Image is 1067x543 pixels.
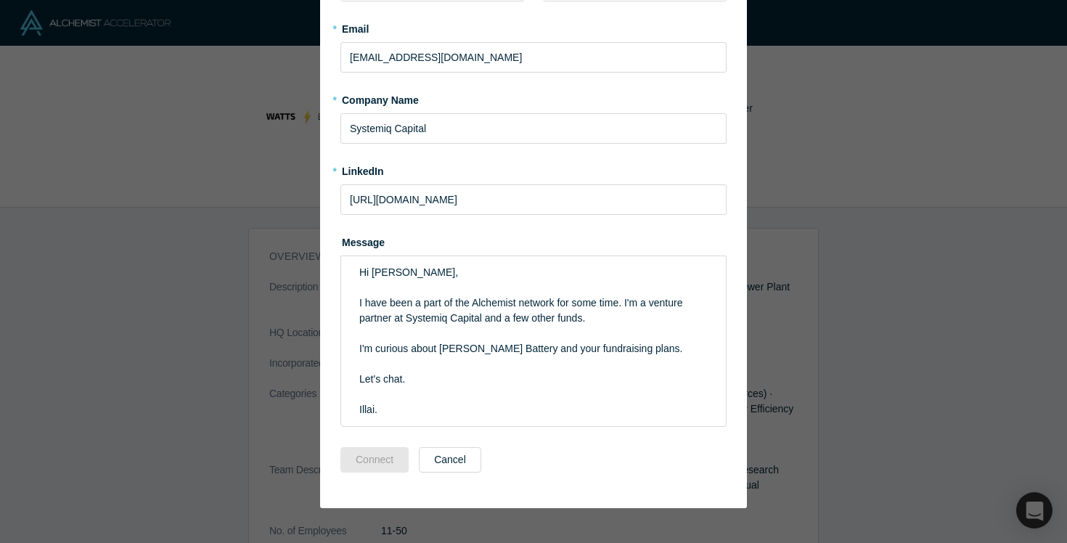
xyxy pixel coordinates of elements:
span: I'm curious about [PERSON_NAME] Battery and your fundraising plans. [359,343,682,354]
button: Connect [340,447,409,473]
span: Let's chat. [359,373,405,385]
label: Company Name [340,88,727,108]
span: Illai. [359,404,377,415]
div: rdw-editor [351,261,717,422]
div: rdw-wrapper [340,256,727,427]
button: Cancel [419,447,481,473]
label: Email [340,17,727,37]
span: Hi [PERSON_NAME], [359,266,458,278]
label: LinkedIn [340,159,384,179]
span: I have been a part of the Alchemist network for some time. I'm a venture partner at Systemiq Capi... [359,297,685,324]
label: Message [340,230,727,250]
